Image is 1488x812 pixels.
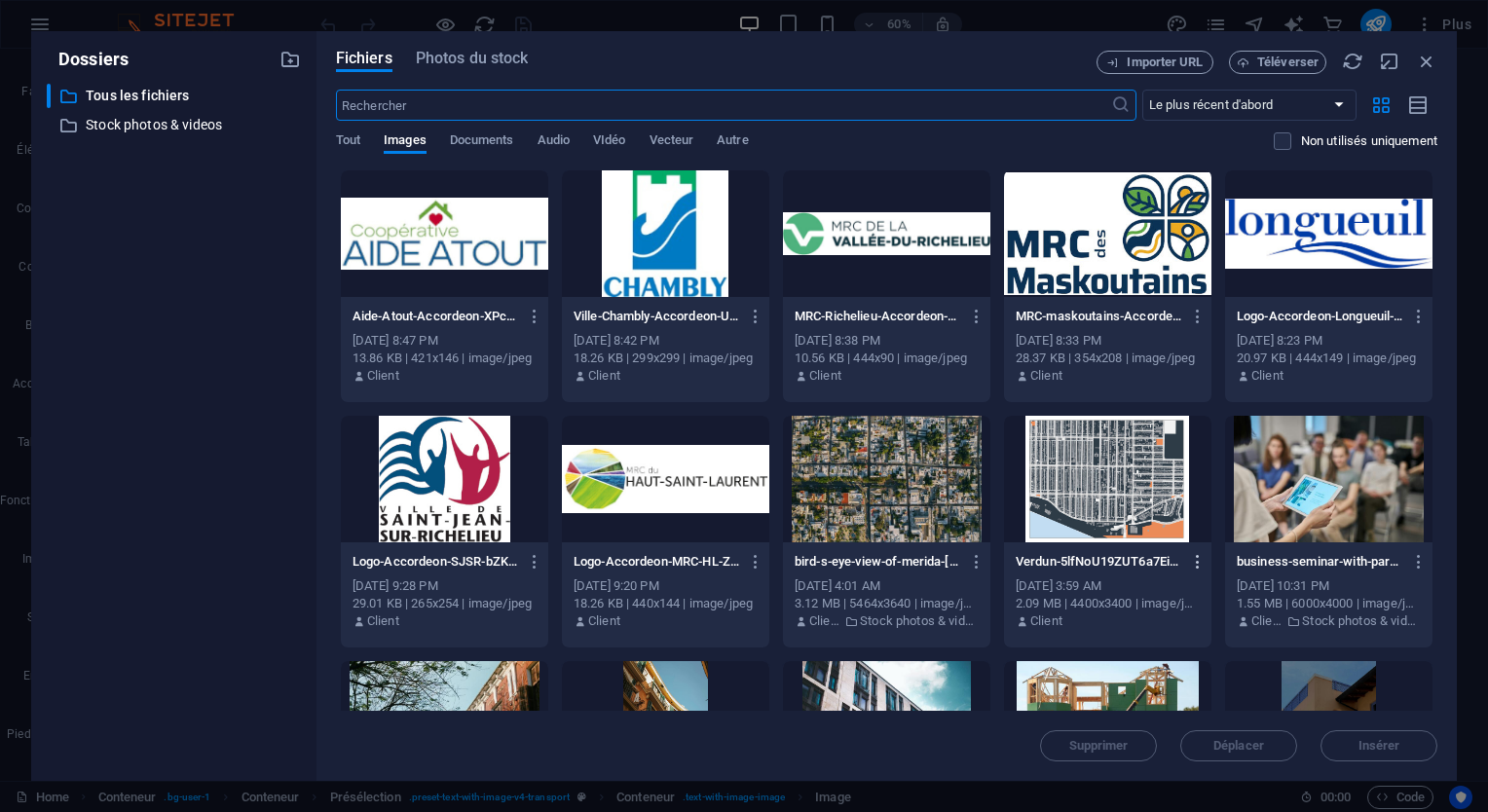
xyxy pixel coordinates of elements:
div: De: Client | Dossier: Stock photos & videos [795,612,979,630]
p: business-seminar-with-participants-focused-on-a-tablet-presentation-in-an-office-setting-Vr-eJj2s... [1237,553,1403,571]
div: [DATE] 8:38 PM [795,332,979,350]
span: Fichiers [336,47,392,70]
p: Stock photos & videos [860,612,979,630]
div: [DATE] 9:20 PM [574,577,758,595]
div: 28.37 KB | 354x208 | image/jpeg [1016,350,1200,367]
input: Rechercher [336,90,1111,121]
i: Actualiser [1342,51,1363,72]
p: Stock photos & videos [1302,612,1421,630]
div: [DATE] 8:33 PM [1016,332,1200,350]
p: Logo-Accordeon-SJSR-bZKxVKlEvmju3XD1Zc5VnA.jpg [353,553,519,571]
div: 2.09 MB | 4400x3400 | image/jpeg [1016,595,1200,612]
p: Client [809,367,841,385]
p: Client [367,367,399,385]
div: [DATE] 3:59 AM [1016,577,1200,595]
div: 13.86 KB | 421x146 | image/jpeg [353,350,537,367]
span: Autre [717,129,748,156]
i: Fermer [1416,51,1437,72]
i: Réduire [1379,51,1400,72]
p: MRC-maskoutains-Accordeon-0b7_JPU70rXpRjrd-C4QXg.jpg [1016,308,1182,325]
span: Documents [450,129,514,156]
div: 18.26 KB | 440x144 | image/jpeg [574,595,758,612]
button: Téléverser [1229,51,1326,74]
p: Client [367,612,399,630]
div: [DATE] 8:23 PM [1237,332,1421,350]
div: 20.97 KB | 444x149 | image/jpeg [1237,350,1421,367]
p: Ville-Chambly-Accordeon-UoALOiIQ9OsrnPMj-AMRCQ.jpg [574,308,740,325]
div: 10.56 KB | 444x90 | image/jpeg [795,350,979,367]
p: bird-s-eye-view-of-merida-mexico-showcasing-urban-grid-architecture-and-green-spaces-pjERbxFE525j... [795,553,961,571]
p: Client [588,367,620,385]
div: ​ [47,84,51,108]
p: Client [588,612,620,630]
p: Stock photos & videos [86,114,265,136]
span: VIdéo [593,129,625,156]
div: 18.26 KB | 299x299 | image/jpeg [574,350,758,367]
div: Stock photos & videos [47,113,301,137]
p: Logo-Accordeon-MRC-HL-ZeKGIJJETFOKvNWBi7ebyA.jpg [574,553,740,571]
span: Téléverser [1257,56,1319,68]
p: MRC-Richelieu-Accordeon-nYd8B6MCoh1WPcieHm9_gw.jpg [795,308,961,325]
div: [DATE] 8:42 PM [574,332,758,350]
span: Photos du stock [416,47,529,70]
p: Verdun-5lfNoU19ZUT6a7EiDoTfDQ.jpg [1016,553,1182,571]
p: Client [1251,367,1283,385]
div: 3.12 MB | 5464x3640 | image/jpeg [795,595,979,612]
span: Importer URL [1127,56,1203,68]
span: Audio [538,129,570,156]
div: [DATE] 8:47 PM [353,332,537,350]
p: Aide-Atout-Accordeon-XPccK5lOwIGuotXw9O4plg.jpg [353,308,519,325]
div: 1.55 MB | 6000x4000 | image/jpeg [1237,595,1421,612]
div: 29.01 KB | 265x254 | image/jpeg [353,595,537,612]
p: Client [1251,612,1282,630]
div: [DATE] 9:28 PM [353,577,537,595]
p: Client [1030,612,1062,630]
div: [DATE] 4:01 AM [795,577,979,595]
span: Images [384,129,427,156]
div: De: Client | Dossier: Stock photos & videos [1237,612,1421,630]
span: Vecteur [650,129,694,156]
div: [DATE] 10:31 PM [1237,577,1421,595]
p: Client [809,612,839,630]
p: Client [1030,367,1062,385]
p: Affiche uniquement les fichiers non utilisés sur ce site web. Les fichiers ajoutés pendant cette ... [1301,132,1437,150]
button: Importer URL [1097,51,1213,74]
p: Logo-Accordeon-Longueuil-Ex8fM0VkuwgiyTN0nGbM7A.jpg [1237,308,1403,325]
p: Tous les fichiers [86,85,265,107]
p: Dossiers [47,47,129,72]
i: Créer un nouveau dossier [279,49,301,70]
span: Tout [336,129,360,156]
